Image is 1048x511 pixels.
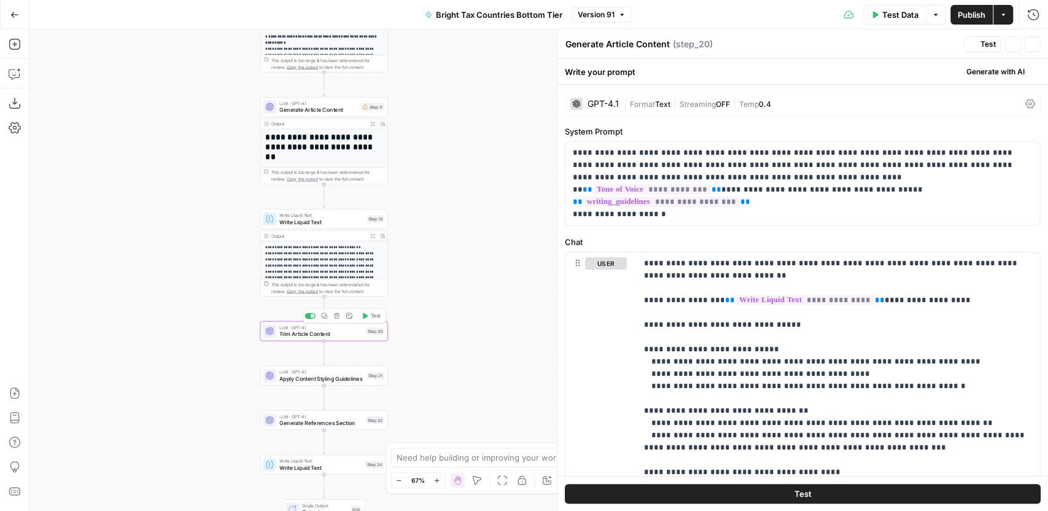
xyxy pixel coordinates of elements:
button: Test Data [863,5,926,25]
span: LLM · GPT-4.1 [279,324,363,331]
div: Write Liquid TextWrite Liquid TextStep 24 [260,454,388,474]
div: Step 19 [367,215,384,222]
span: Publish [958,9,985,21]
span: Temp [739,99,759,109]
span: LLM · GPT-4.1 [279,100,358,107]
span: ( step_20 ) [673,38,713,50]
div: LLM · GPT-4.1Apply Content Styling GuidelinesStep 21 [260,365,388,385]
span: Test [794,488,811,500]
span: Write Liquid Text [279,212,363,219]
span: Copy the output [287,176,318,181]
span: Text [655,99,670,109]
span: | [670,97,680,109]
span: Apply Content Styling Guidelines [279,375,363,383]
span: Copy the output [287,289,318,294]
div: Step 11 [361,103,384,111]
button: Test [358,311,384,321]
div: Output [271,233,365,240]
textarea: Generate Article Content [565,38,670,50]
g: Edge from step_21 to step_22 [323,385,325,409]
div: Step 24 [365,461,384,468]
button: Publish [950,5,993,25]
span: Generate with AI [966,66,1025,77]
button: user [585,257,627,270]
g: Edge from step_17 to step_11 [323,72,325,96]
div: Step 22 [366,416,384,424]
button: Version 91 [572,7,631,23]
div: Output [271,120,365,127]
div: This output is too large & has been abbreviated for review. to view the full content. [271,57,384,70]
span: Copy the output [287,64,318,69]
span: Test Data [882,9,918,21]
label: System Prompt [565,125,1041,138]
span: Trim Article Content [279,330,363,338]
span: Bright Tax Countries Bottom Tier [436,9,562,21]
button: Bright Tax Countries Bottom Tier [417,5,570,25]
span: Version 91 [578,9,615,20]
span: Write Liquid Text [279,218,363,226]
button: Test [964,36,1001,52]
div: Write your prompt [557,59,1048,84]
span: Format [630,99,655,109]
span: Test [371,312,381,319]
span: 67% [411,475,425,485]
span: Write Liquid Text [279,463,362,471]
label: Chat [565,236,1041,248]
button: Generate with AI [950,64,1041,80]
span: Test [980,39,996,50]
div: LLM · GPT-4.1Generate References SectionStep 22 [260,410,388,430]
span: OFF [716,99,730,109]
span: 0.4 [759,99,771,109]
div: GPT-4.1 [588,99,619,108]
span: Generate Article Content [279,106,358,114]
span: LLM · GPT-4.1 [279,413,363,420]
div: This output is too large & has been abbreviated for review. to view the full content. [271,281,384,294]
div: Step 21 [367,372,384,379]
div: This output is too large & has been abbreviated for review. to view the full content. [271,169,384,182]
g: Edge from step_11 to step_19 [323,184,325,208]
span: | [730,97,739,109]
span: Single Output [302,502,347,509]
span: | [624,97,630,109]
span: Generate References Section [279,419,363,427]
g: Edge from step_22 to step_24 [323,430,325,454]
span: Streaming [680,99,716,109]
span: Write Liquid Text [279,458,362,464]
div: LLM · GPT-4.1Trim Article ContentStep 20Test [260,321,388,341]
button: Test [565,484,1041,504]
span: LLM · GPT-4.1 [279,369,363,375]
g: Edge from step_20 to step_21 [323,341,325,365]
div: Step 20 [366,327,384,335]
g: Edge from step_24 to end [323,474,325,498]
